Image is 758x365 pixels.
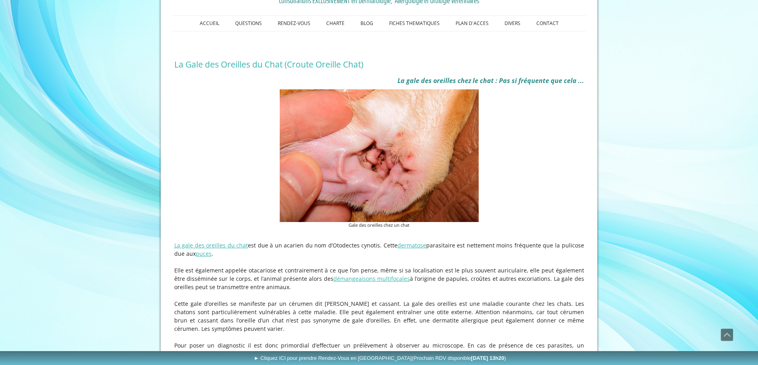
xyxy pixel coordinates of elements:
[448,16,497,31] a: PLAN D'ACCES
[174,266,584,291] p: Elle est également appelée otacariose et contrairement à ce que l’on pense, même si sa localisati...
[353,16,381,31] a: BLOG
[227,16,270,31] a: QUESTIONS
[254,355,506,361] span: ► Cliquez ICI pour prendre Rendez-Vous en [GEOGRAPHIC_DATA]
[192,16,227,31] a: ACCUEIL
[398,76,584,85] b: La gale des oreilles chez le chat : Pas si fréquente que cela ...
[412,355,506,361] span: (Prochain RDV disponible )
[381,16,448,31] a: FICHES THEMATIQUES
[174,241,248,249] a: La gale des oreilles du chat
[471,355,505,361] b: [DATE] 13h20
[528,16,567,31] a: CONTACT
[333,275,410,282] a: démangeaisons multifocales
[721,329,733,341] span: Défiler vers le haut
[174,299,584,333] p: Cette gale d’oreilles se manifeste par un cérumen dit [PERSON_NAME] et cassant. La gale des oreil...
[280,222,479,229] figcaption: Gale des oreilles chez un chat
[174,59,584,70] h1: La Gale des Oreilles du Chat (Croute Oreille Chat)
[270,16,318,31] a: RENDEZ-VOUS
[280,89,479,222] img: Gale des oreilles chez un chat
[398,241,426,249] a: dermatose
[318,16,353,31] a: CHARTE
[174,241,584,258] p: est due à un acarien du nom d’Otodectes cynotis. Cette parasitaire est nettement moins fréquente ...
[497,16,528,31] a: DIVERS
[721,328,733,341] a: Défiler vers le haut
[196,250,212,257] a: puces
